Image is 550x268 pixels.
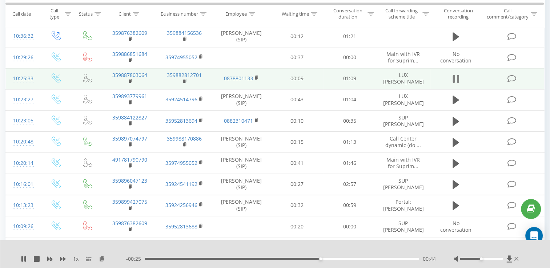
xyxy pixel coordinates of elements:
[323,153,376,174] td: 01:46
[167,29,202,36] a: 359884156536
[13,219,32,234] div: 10:09:26
[73,255,79,263] span: 1 x
[282,11,309,17] div: Waiting time
[112,29,147,36] a: 359876382609
[376,110,430,131] td: SUP [PERSON_NAME]
[119,11,131,17] div: Client
[323,195,376,216] td: 00:59
[167,135,202,142] a: 359988170886
[167,72,202,78] a: 359882812701
[271,89,324,110] td: 00:43
[385,135,421,149] span: Call Center dynamic (do ...
[323,216,376,237] td: 00:00
[225,11,247,17] div: Employee
[440,50,471,64] span: No conversation
[13,93,32,107] div: 10:23:27
[13,135,32,149] div: 10:20:48
[386,50,420,64] span: Main with IVR for Suprim...
[323,68,376,89] td: 01:09
[319,257,322,260] div: Accessibility label
[212,174,271,195] td: [PERSON_NAME] (SIP)
[13,114,32,128] div: 10:23:05
[386,156,420,170] span: Main with IVR for Suprim...
[112,220,147,227] a: 359876382609
[165,117,197,124] a: 35952813694
[271,174,324,195] td: 00:27
[161,11,198,17] div: Business number
[165,159,197,166] a: 35974955052
[212,237,271,258] td: [PERSON_NAME] (SIP)
[271,110,324,131] td: 00:10
[323,110,376,131] td: 00:35
[525,227,543,244] div: Open Intercom Messenger
[13,177,32,191] div: 10:16:01
[224,75,253,82] a: 0878801133
[323,26,376,47] td: 01:21
[13,29,32,43] div: 10:36:32
[112,135,147,142] a: 359897074797
[112,114,147,121] a: 359884122827
[13,198,32,212] div: 10:13:23
[112,50,147,57] a: 359886851684
[323,89,376,110] td: 01:04
[112,156,147,163] a: 491781790790
[112,93,147,100] a: 359893779961
[376,216,430,237] td: SUP [PERSON_NAME]
[486,8,529,20] div: Call comment/category
[46,8,63,20] div: Call type
[13,72,32,86] div: 10:25:33
[376,68,430,89] td: LUX [PERSON_NAME]
[79,11,93,17] div: Status
[271,216,324,237] td: 00:20
[323,47,376,68] td: 00:00
[323,174,376,195] td: 02:57
[271,26,324,47] td: 00:12
[271,47,324,68] td: 00:37
[480,257,483,260] div: Accessibility label
[12,11,31,17] div: Call date
[165,202,197,208] a: 35924256946
[165,54,197,61] a: 35974955052
[212,89,271,110] td: [PERSON_NAME] (SIP)
[212,131,271,153] td: [PERSON_NAME] (SIP)
[13,50,32,65] div: 10:29:26
[271,68,324,89] td: 00:09
[271,195,324,216] td: 00:32
[112,177,147,184] a: 359896047123
[224,117,253,124] a: 0882310471
[112,72,147,78] a: 359887803064
[376,237,430,258] td: SUP [PERSON_NAME]
[165,180,197,187] a: 35924541192
[323,131,376,153] td: 01:13
[376,195,430,216] td: Portal: [PERSON_NAME]
[212,26,271,47] td: [PERSON_NAME] (SIP)
[376,174,430,195] td: SUP [PERSON_NAME]
[437,8,479,20] div: Conversation recording
[376,89,430,110] td: LUX [PERSON_NAME]
[165,223,197,230] a: 35952813688
[112,198,147,205] a: 359899427075
[382,8,421,20] div: Call forwarding scheme title
[212,195,271,216] td: [PERSON_NAME] (SIP)
[440,220,471,233] span: No conversation
[271,237,324,258] td: 00:26
[271,131,324,153] td: 00:15
[126,255,145,263] span: - 00:25
[271,153,324,174] td: 00:41
[13,156,32,170] div: 10:20:14
[423,255,436,263] span: 00:44
[330,8,366,20] div: Conversation duration
[212,153,271,174] td: [PERSON_NAME] (SIP)
[165,96,197,103] a: 35924514796
[323,237,376,258] td: 00:53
